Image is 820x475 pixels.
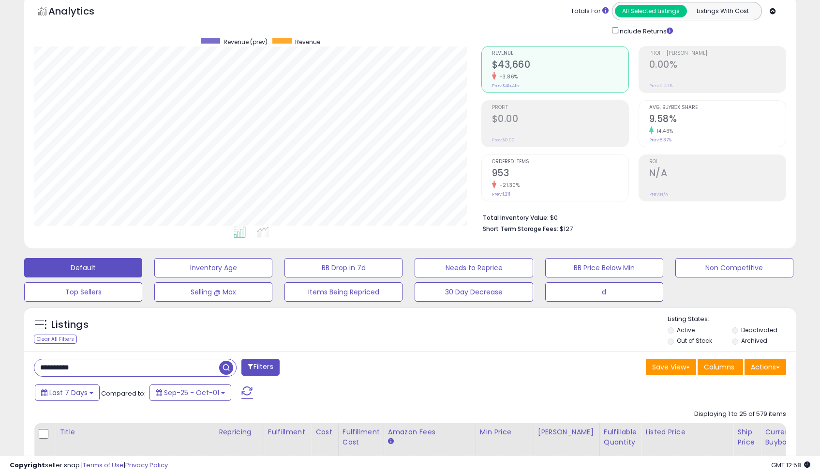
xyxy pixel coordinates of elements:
[615,5,687,17] button: All Selected Listings
[492,83,519,89] small: Prev: $45,415
[101,389,146,398] span: Compared to:
[571,7,609,16] div: Totals For
[315,427,334,437] div: Cost
[492,105,628,110] span: Profit
[649,83,672,89] small: Prev: 0.00%
[125,460,168,470] a: Privacy Policy
[645,427,729,437] div: Listed Price
[677,337,712,345] label: Out of Stock
[149,384,231,401] button: Sep-25 - Oct-01
[649,191,668,197] small: Prev: N/A
[496,73,518,80] small: -3.86%
[604,427,637,447] div: Fulfillable Quantity
[765,427,815,447] div: Current Buybox Price
[284,282,403,302] button: Items Being Repriced
[492,137,515,143] small: Prev: $0.00
[649,51,786,56] span: Profit [PERSON_NAME]
[741,326,777,334] label: Deactivated
[388,427,472,437] div: Amazon Fees
[49,388,88,398] span: Last 7 Days
[698,359,743,375] button: Columns
[496,182,520,189] small: -21.30%
[737,427,757,447] div: Ship Price
[241,359,279,376] button: Filters
[51,318,89,332] h5: Listings
[545,282,663,302] button: d
[164,388,219,398] span: Sep-25 - Oct-01
[268,427,307,437] div: Fulfillment
[560,224,573,233] span: $127
[492,159,628,165] span: Ordered Items
[649,159,786,165] span: ROI
[483,214,549,222] b: Total Inventory Value:
[483,211,779,223] li: $0
[154,282,272,302] button: Selling @ Max
[483,225,558,233] b: Short Term Storage Fees:
[34,335,77,344] div: Clear All Filters
[649,113,786,126] h2: 9.58%
[224,38,268,46] span: Revenue (prev)
[284,258,403,277] button: BB Drop in 7d
[492,59,628,72] h2: $43,660
[704,362,734,372] span: Columns
[492,168,628,181] h2: 953
[741,337,767,345] label: Archived
[649,105,786,110] span: Avg. Buybox Share
[745,359,786,375] button: Actions
[480,427,530,437] div: Min Price
[295,38,320,46] span: Revenue
[35,384,100,401] button: Last 7 Days
[343,427,380,447] div: Fulfillment Cost
[388,437,394,446] small: Amazon Fees.
[10,461,168,470] div: seller snap | |
[492,113,628,126] h2: $0.00
[154,258,272,277] button: Inventory Age
[675,258,793,277] button: Non Competitive
[649,137,671,143] small: Prev: 8.37%
[605,25,685,36] div: Include Returns
[415,258,533,277] button: Needs to Reprice
[492,191,510,197] small: Prev: 1,211
[538,427,596,437] div: [PERSON_NAME]
[24,282,142,302] button: Top Sellers
[686,5,759,17] button: Listings With Cost
[694,410,786,419] div: Displaying 1 to 25 of 579 items
[415,282,533,302] button: 30 Day Decrease
[668,315,796,324] p: Listing States:
[545,258,663,277] button: BB Price Below Min
[646,359,696,375] button: Save View
[48,4,113,20] h5: Analytics
[83,460,124,470] a: Terms of Use
[24,258,142,277] button: Default
[649,168,786,181] h2: N/A
[219,427,260,437] div: Repricing
[10,460,45,470] strong: Copyright
[771,460,810,470] span: 2025-10-9 12:58 GMT
[492,51,628,56] span: Revenue
[677,326,695,334] label: Active
[654,127,673,135] small: 14.46%
[649,59,786,72] h2: 0.00%
[60,427,210,437] div: Title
